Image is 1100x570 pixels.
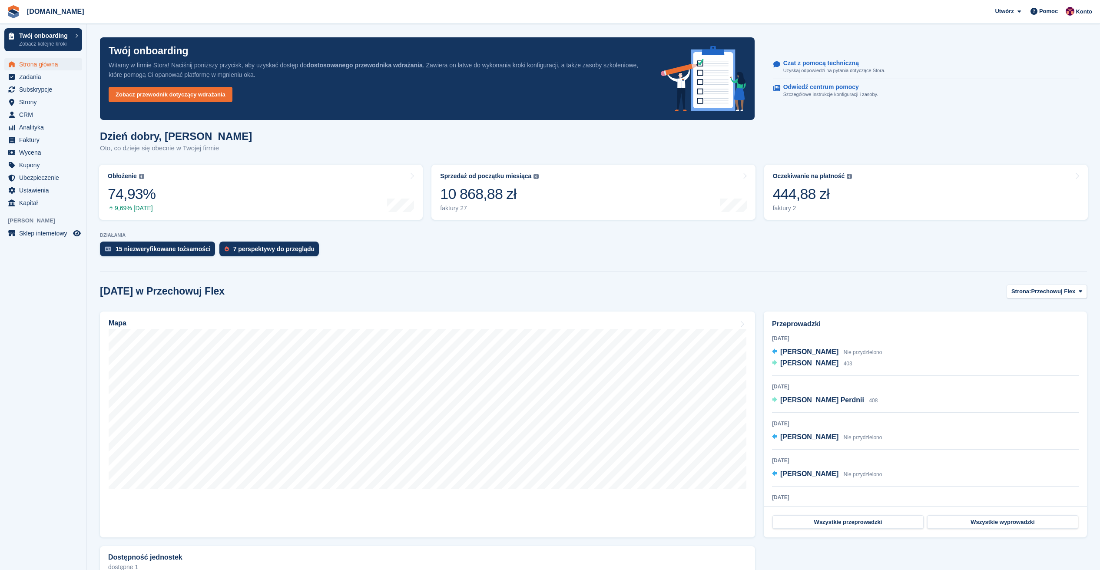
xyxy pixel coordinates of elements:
a: Mapa [100,312,755,537]
p: Zobacz kolejne kroki [19,40,71,48]
div: [DATE] [772,420,1079,427]
span: Analityka [19,121,71,133]
img: icon-info-grey-7440780725fd019a000dd9b08b2336e03edf1995a4989e88bcd33f0948082b44.svg [847,174,852,179]
a: 15 niezweryfikowane tożsamości [100,242,219,261]
img: stora-icon-8386f47178a22dfd0bd8f6a31ec36ba5ce8667c1dd55bd0f319d3a0aa187defe.svg [7,5,20,18]
span: [PERSON_NAME] [780,470,838,477]
p: Szczegółowe instrukcje konfiguracji i zasoby. [783,91,878,98]
span: Subskrypcje [19,83,71,96]
a: Wszystkie wyprowadzki [927,515,1078,529]
a: Oczekiwanie na płatność 444,88 zł faktury 2 [764,165,1088,220]
div: 9,69% [DATE] [108,205,156,212]
h2: Dostępność jednostek [108,553,182,561]
h2: Mapa [109,319,126,327]
span: Utwórz [995,7,1014,16]
span: Kupony [19,159,71,171]
a: [PERSON_NAME] Perdnii 408 [772,395,878,406]
span: 403 [844,361,852,367]
div: 7 perspektywy do przeglądu [233,245,315,252]
a: menu [4,184,82,196]
span: [PERSON_NAME] [780,359,838,367]
img: Mateusz Kacwin [1066,7,1074,16]
span: [PERSON_NAME] [780,433,838,441]
a: menu [4,159,82,171]
a: Czat z pomocą techniczną Uzyskaj odpowiedzi na pytania dotyczące Stora. [773,55,1079,79]
div: Oczekiwanie na płatność [773,172,845,180]
a: menu [4,146,82,159]
span: Faktury [19,134,71,146]
strong: dostosowanego przewodnika wdrażania [307,62,423,69]
a: menu [4,134,82,146]
h1: Dzień dobry, [PERSON_NAME] [100,130,252,142]
a: menu [4,227,82,239]
span: Konto [1076,7,1092,16]
a: 7 perspektywy do przeglądu [219,242,324,261]
span: Ustawienia [19,184,71,196]
span: 408 [869,398,878,404]
span: [PERSON_NAME] [8,216,86,225]
div: 74,93% [108,185,156,203]
span: Nie przydzielono [844,471,882,477]
p: dostępne 1 [108,564,747,570]
span: Nie przydzielono [844,434,882,441]
span: [PERSON_NAME] Perdnii [780,396,864,404]
span: Strona: [1011,287,1031,296]
a: menu [4,96,82,108]
div: 10 868,88 zł [440,185,539,203]
a: [PERSON_NAME] Nie przydzielono [772,432,882,443]
span: Sklep internetowy [19,227,71,239]
div: 15 niezweryfikowane tożsamości [116,245,211,252]
a: Obłożenie 74,93% 9,69% [DATE] [99,165,423,220]
a: [PERSON_NAME] Nie przydzielono [772,469,882,480]
p: Czat z pomocą techniczną [783,60,878,67]
div: [DATE] [772,383,1079,391]
a: [PERSON_NAME] 403 [772,358,852,369]
a: menu [4,83,82,96]
span: Przechowuj Flex [1031,287,1075,296]
a: menu [4,172,82,184]
a: [PERSON_NAME] Nie przydzielono [772,347,882,358]
p: Uzyskaj odpowiedzi na pytania dotyczące Stora. [783,67,885,74]
a: menu [4,58,82,70]
span: [PERSON_NAME] [780,348,838,355]
p: Oto, co dzieje się obecnie w Twojej firmie [100,143,252,153]
span: Wycena [19,146,71,159]
a: Zobacz przewodnik dotyczący wdrażania [109,87,232,102]
p: DZIAŁANIA [100,232,1087,238]
h2: Przeprowadzki [772,319,1079,329]
a: Sprzedaż od początku miesiąca 10 868,88 zł faktury 27 [431,165,755,220]
img: onboarding-info-6c161a55d2c0e0a8cae90662b2fe09162a5109e8cc188191df67fb4f79e88e88.svg [661,46,746,111]
h2: [DATE] w Przechowuj Flex [100,285,225,297]
div: Obłożenie [108,172,137,180]
a: menu [4,109,82,121]
a: menu [4,121,82,133]
span: Strony [19,96,71,108]
span: Nie przydzielono [844,349,882,355]
a: Twój onboarding Zobacz kolejne kroki [4,28,82,51]
p: Odwiedź centrum pomocy [783,83,871,91]
p: Twój onboarding [109,46,189,56]
p: Witamy w firmie Stora! Naciśnij poniższy przycisk, aby uzyskać dostęp do . Zawiera on łatwe do wy... [109,60,647,80]
div: faktury 2 [773,205,852,212]
img: verify_identity-adf6edd0f0f0b5bbfe63781bf79b02c33cf7c696d77639b501bdc392416b5a36.svg [105,246,111,252]
a: Podgląd sklepu [72,228,82,239]
span: Zadania [19,71,71,83]
img: icon-info-grey-7440780725fd019a000dd9b08b2336e03edf1995a4989e88bcd33f0948082b44.svg [533,174,539,179]
span: Strona główna [19,58,71,70]
div: 444,88 zł [773,185,852,203]
div: [DATE] [772,457,1079,464]
p: Twój onboarding [19,33,71,39]
a: Wszystkie przeprowadzki [772,515,924,529]
span: Ubezpieczenie [19,172,71,184]
a: menu [4,71,82,83]
a: [DOMAIN_NAME] [23,4,88,19]
a: Odwiedź centrum pomocy Szczegółowe instrukcje konfiguracji i zasoby. [773,79,1079,103]
span: Kapitał [19,197,71,209]
span: CRM [19,109,71,121]
div: [DATE] [772,494,1079,501]
div: Sprzedaż od początku miesiąca [440,172,531,180]
a: menu [4,197,82,209]
button: Strona: Przechowuj Flex [1007,285,1087,299]
img: prospect-51fa495bee0391a8d652442698ab0144808aea92771e9ea1ae160a38d050c398.svg [225,246,229,252]
div: faktury 27 [440,205,539,212]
